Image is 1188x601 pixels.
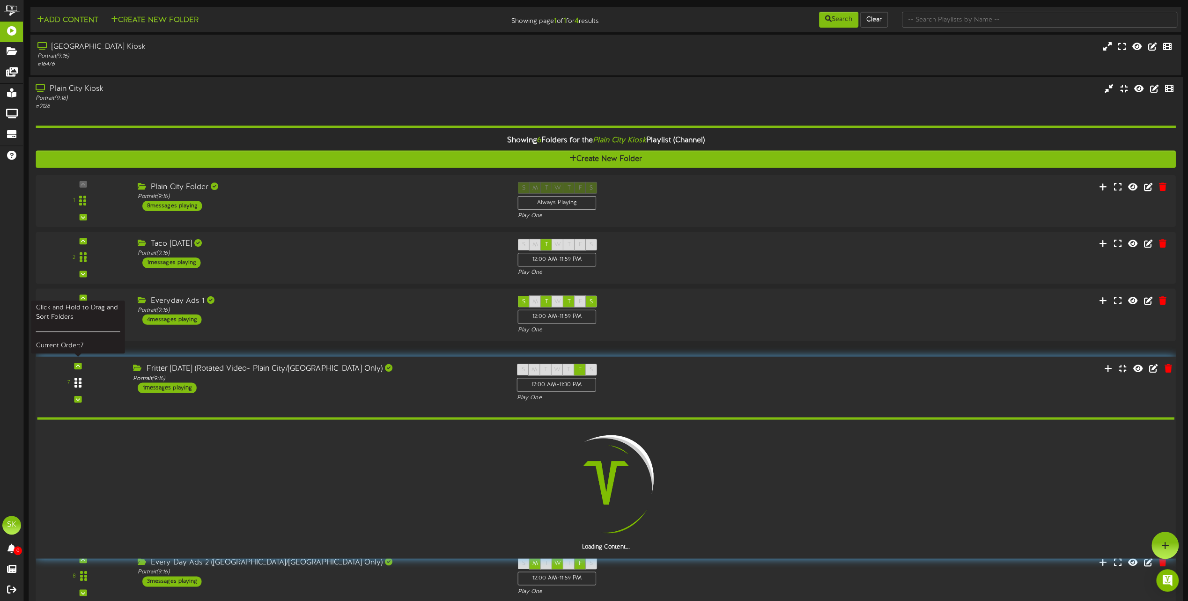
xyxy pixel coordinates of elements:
strong: 1 [563,17,566,25]
div: Taco [DATE] [138,239,503,249]
div: Play One [518,269,789,277]
div: 1 messages playing [142,257,200,268]
span: F [579,299,582,305]
span: T [545,560,548,567]
div: SK [2,516,21,535]
div: 4 messages playing [142,315,201,325]
div: 12:00 AM - 11:59 PM [518,310,597,323]
span: T [568,242,571,248]
span: M [531,366,537,373]
div: Always Playing [518,196,597,210]
strong: 1 [553,17,556,25]
span: T [545,242,548,248]
div: Showing page of for results [413,11,606,27]
span: T [544,366,547,373]
i: Plain City Kiosk [593,136,646,145]
button: Search [819,12,858,28]
div: 8 [73,572,76,580]
div: # 9126 [36,103,502,110]
div: Play One [518,212,789,220]
div: Everyday Ads 1 [138,296,503,307]
span: S [590,299,593,305]
span: M [532,560,538,567]
span: W [554,366,561,373]
input: -- Search Playlists by Name -- [902,12,1177,28]
span: F [579,560,582,567]
div: Open Intercom Messenger [1156,569,1179,592]
div: Portrait ( 9:16 ) [133,374,502,382]
div: Portrait ( 9:16 ) [36,95,502,103]
button: Clear [860,12,888,28]
div: Portrait ( 9:16 ) [138,249,503,257]
div: Plain City Kiosk [36,84,502,95]
div: 12:00 AM - 11:59 PM [518,572,597,585]
span: T [567,366,570,373]
div: Play One [518,588,789,596]
button: Create New Folder [108,15,201,26]
span: T [568,299,571,305]
div: 12:00 AM - 11:59 PM [518,253,597,266]
span: S [590,560,593,567]
span: F [578,366,582,373]
div: # 16476 [37,60,503,68]
button: Add Content [34,15,101,26]
span: S [521,366,524,373]
span: F [579,242,582,248]
button: Create New Folder [36,151,1175,168]
div: Every Day Ads 2 ([GEOGRAPHIC_DATA]/[GEOGRAPHIC_DATA] Only) [138,557,503,568]
div: Portrait ( 9:16 ) [138,568,503,576]
div: Showing Folders for the Playlist (Channel) [29,131,1182,151]
div: 1 messages playing [138,382,197,393]
div: [GEOGRAPHIC_DATA] Kiosk [37,42,503,52]
span: W [554,560,561,567]
span: T [545,299,548,305]
span: S [522,242,525,248]
div: 3 messages playing [142,576,201,586]
div: Portrait ( 9:16 ) [138,307,503,315]
div: Plain City Folder [138,182,503,193]
span: 0 [14,546,22,555]
strong: 4 [574,17,578,25]
span: M [532,242,538,248]
span: W [554,299,561,305]
div: Play One [517,394,790,402]
span: M [532,299,538,305]
div: 12:00 AM - 11:30 PM [517,378,596,392]
img: loading-spinner-2.png [545,422,666,543]
span: T [568,560,571,567]
span: S [522,560,525,567]
span: 6 [537,136,541,145]
span: S [522,299,525,305]
div: Fritter [DATE] (Rotated Video- Plain City/[GEOGRAPHIC_DATA] Only) [133,364,502,374]
strong: Loading Content... [582,544,629,550]
div: Portrait ( 9:16 ) [138,193,503,201]
div: Play One [518,326,789,334]
span: S [590,242,593,248]
div: 8 messages playing [142,201,202,211]
div: Portrait ( 9:16 ) [37,52,503,60]
span: S [590,366,593,373]
span: W [554,242,561,248]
